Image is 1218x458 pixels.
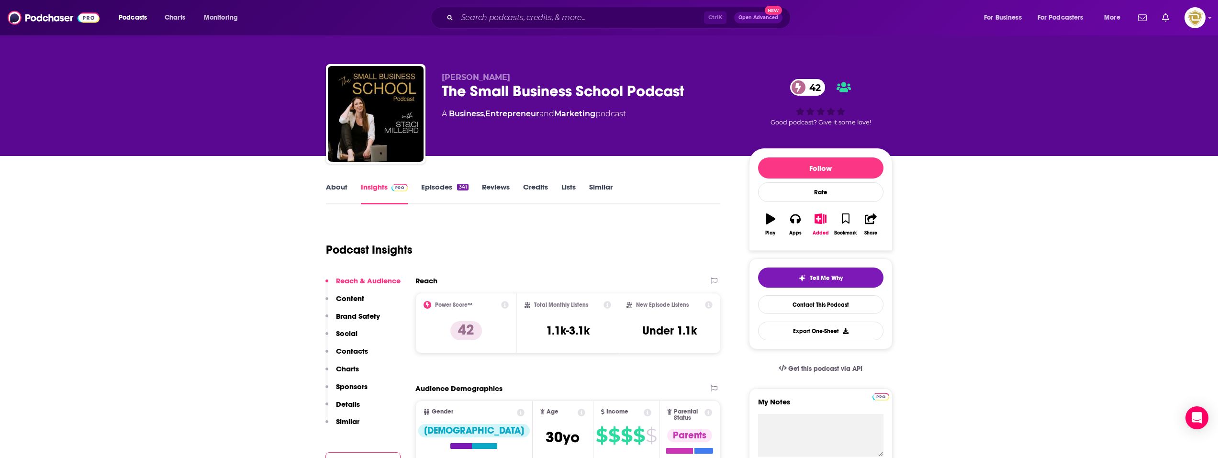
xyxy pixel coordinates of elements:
[336,417,359,426] p: Similar
[421,182,468,204] a: Episodes341
[325,417,359,435] button: Similar
[596,428,607,443] span: $
[783,207,808,242] button: Apps
[833,207,858,242] button: Bookmark
[158,10,191,25] a: Charts
[484,109,485,118] span: ,
[608,428,620,443] span: $
[1038,11,1084,24] span: For Podcasters
[621,428,632,443] span: $
[765,6,782,15] span: New
[758,397,883,414] label: My Notes
[418,424,530,437] div: [DEMOGRAPHIC_DATA]
[788,365,862,373] span: Get this podcast via API
[325,382,368,400] button: Sponsors
[450,321,482,340] p: 42
[336,364,359,373] p: Charts
[325,276,401,294] button: Reach & Audience
[1031,10,1097,25] button: open menu
[547,409,559,415] span: Age
[758,207,783,242] button: Play
[442,108,626,120] div: A podcast
[589,182,613,204] a: Similar
[440,7,800,29] div: Search podcasts, credits, & more...
[758,295,883,314] a: Contact This Podcast
[771,119,871,126] span: Good podcast? Give it some love!
[325,364,359,382] button: Charts
[1134,10,1151,26] a: Show notifications dropdown
[8,9,100,27] a: Podchaser - Follow, Share and Rate Podcasts
[758,182,883,202] div: Rate
[435,302,472,308] h2: Power Score™
[336,312,380,321] p: Brand Safety
[415,276,437,285] h2: Reach
[485,109,539,118] a: Entrepreneur
[325,400,360,417] button: Details
[1097,10,1132,25] button: open menu
[539,109,554,118] span: and
[325,346,368,364] button: Contacts
[523,182,548,204] a: Credits
[704,11,726,24] span: Ctrl K
[325,312,380,329] button: Brand Safety
[864,230,877,236] div: Share
[328,66,424,162] img: The Small Business School Podcast
[798,274,806,282] img: tell me why sparkle
[674,409,703,421] span: Parental Status
[642,324,697,338] h3: Under 1.1k
[810,274,843,282] span: Tell Me Why
[442,73,510,82] span: [PERSON_NAME]
[361,182,408,204] a: InsightsPodchaser Pro
[336,346,368,356] p: Contacts
[771,357,871,380] a: Get this podcast via API
[1185,406,1208,429] div: Open Intercom Messenger
[1184,7,1206,28] span: Logged in as desouzainjurylawyers
[534,302,588,308] h2: Total Monthly Listens
[800,79,826,96] span: 42
[119,11,147,24] span: Podcasts
[336,276,401,285] p: Reach & Audience
[606,409,628,415] span: Income
[391,184,408,191] img: Podchaser Pro
[546,324,590,338] h3: 1.1k-3.1k
[758,322,883,340] button: Export One-Sheet
[872,393,889,401] img: Podchaser Pro
[449,109,484,118] a: Business
[432,409,453,415] span: Gender
[789,230,802,236] div: Apps
[325,329,358,346] button: Social
[790,79,826,96] a: 42
[636,302,689,308] h2: New Episode Listens
[457,10,704,25] input: Search podcasts, credits, & more...
[336,294,364,303] p: Content
[554,109,595,118] a: Marketing
[734,12,782,23] button: Open AdvancedNew
[326,243,413,257] h1: Podcast Insights
[1158,10,1173,26] a: Show notifications dropdown
[326,182,347,204] a: About
[765,230,775,236] div: Play
[336,382,368,391] p: Sponsors
[758,157,883,179] button: Follow
[872,391,889,401] a: Pro website
[1104,11,1120,24] span: More
[561,182,576,204] a: Lists
[758,268,883,288] button: tell me why sparkleTell Me Why
[834,230,857,236] div: Bookmark
[858,207,883,242] button: Share
[482,182,510,204] a: Reviews
[204,11,238,24] span: Monitoring
[738,15,778,20] span: Open Advanced
[336,400,360,409] p: Details
[984,11,1022,24] span: For Business
[325,294,364,312] button: Content
[336,329,358,338] p: Social
[749,73,893,132] div: 42Good podcast? Give it some love!
[112,10,159,25] button: open menu
[415,384,503,393] h2: Audience Demographics
[457,184,468,190] div: 341
[813,230,829,236] div: Added
[1184,7,1206,28] button: Show profile menu
[646,428,657,443] span: $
